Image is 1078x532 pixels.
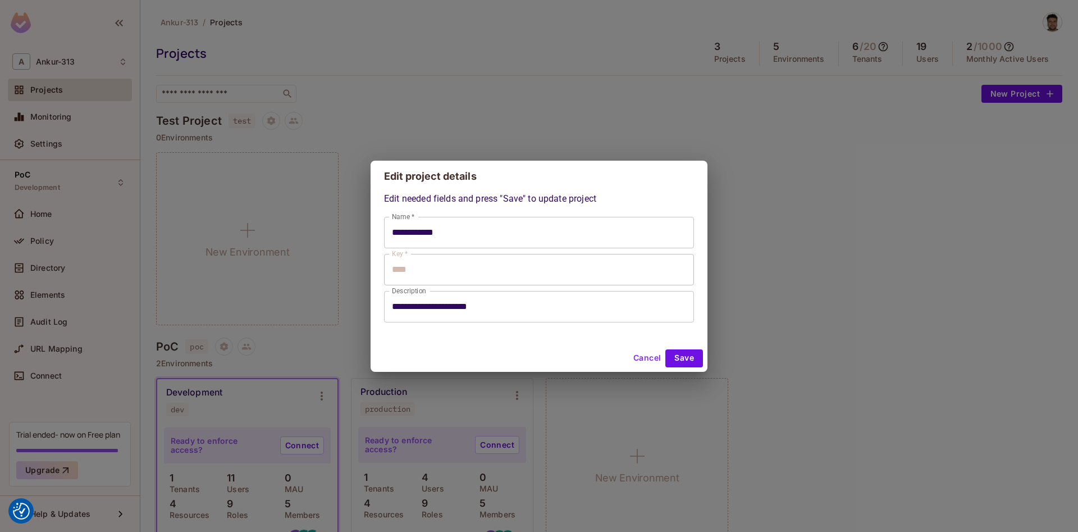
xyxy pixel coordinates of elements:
button: Save [665,349,703,367]
button: Cancel [629,349,665,367]
label: Key * [392,249,408,258]
h2: Edit project details [371,161,707,192]
div: Edit needed fields and press "Save" to update project [384,192,694,322]
label: Description [392,286,426,295]
img: Revisit consent button [13,503,30,520]
button: Consent Preferences [13,503,30,520]
label: Name * [392,212,414,221]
